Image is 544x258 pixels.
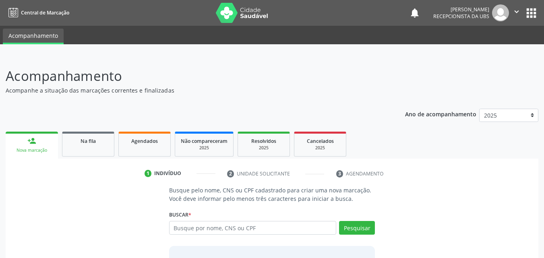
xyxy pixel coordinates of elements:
button: apps [524,6,538,20]
div: 1 [145,170,152,177]
span: Não compareceram [181,138,228,144]
div: 2025 [181,145,228,151]
div: person_add [27,136,36,145]
span: Na fila [81,138,96,144]
button: Pesquisar [339,221,375,235]
label: Buscar [169,208,191,221]
span: Resolvidos [251,138,276,144]
div: Indivíduo [154,170,181,177]
div: Nova marcação [11,147,52,153]
p: Ano de acompanhamento [405,109,476,119]
button: notifications [409,7,420,19]
span: Cancelados [307,138,334,144]
span: Agendados [131,138,158,144]
p: Busque pelo nome, CNS ou CPF cadastrado para criar uma nova marcação. Você deve informar pelo men... [169,186,375,203]
span: Central de Marcação [21,9,69,16]
p: Acompanhe a situação das marcações correntes e finalizadas [6,86,379,95]
i:  [512,7,521,16]
a: Central de Marcação [6,6,69,19]
img: img [492,4,509,21]
div: 2025 [244,145,284,151]
div: [PERSON_NAME] [433,6,489,13]
a: Acompanhamento [3,29,64,44]
button:  [509,4,524,21]
div: 2025 [300,145,340,151]
p: Acompanhamento [6,66,379,86]
input: Busque por nome, CNS ou CPF [169,221,337,235]
span: Recepcionista da UBS [433,13,489,20]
